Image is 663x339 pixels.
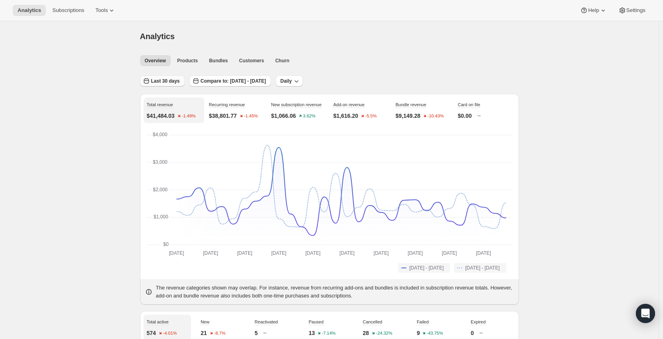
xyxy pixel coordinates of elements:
[95,7,108,14] span: Tools
[305,250,320,256] text: [DATE]
[140,32,175,41] span: Analytics
[396,112,420,120] p: $9,149.28
[417,319,429,324] span: Failed
[163,242,169,247] text: $0
[303,114,315,119] text: 3.62%
[275,57,289,64] span: Churn
[276,75,303,87] button: Daily
[209,112,237,120] p: $38,801.77
[476,250,491,256] text: [DATE]
[255,319,278,324] span: Reactivated
[47,5,89,16] button: Subscriptions
[408,250,423,256] text: [DATE]
[201,329,207,337] p: 21
[154,214,168,220] text: $1,000
[373,250,389,256] text: [DATE]
[271,112,296,120] p: $1,066.06
[209,57,228,64] span: Bundles
[471,329,474,337] p: 0
[588,7,599,14] span: Help
[363,329,369,337] p: 28
[333,102,365,107] span: Add-on revenue
[376,331,392,336] text: -24.32%
[339,250,355,256] text: [DATE]
[417,329,420,337] p: 9
[152,132,167,137] text: $4,000
[636,304,655,323] div: Open Intercom Messenger
[626,7,645,14] span: Settings
[398,263,450,273] button: [DATE] - [DATE]
[255,329,258,337] p: 5
[239,57,264,64] span: Customers
[209,102,245,107] span: Recurring revenue
[237,250,252,256] text: [DATE]
[153,159,168,165] text: $3,000
[147,329,156,337] p: 574
[365,114,377,119] text: -5.5%
[147,112,175,120] p: $41,484.03
[201,319,209,324] span: New
[189,75,271,87] button: Compare to: [DATE] - [DATE]
[203,250,218,256] text: [DATE]
[458,112,472,120] p: $0.00
[309,319,324,324] span: Paused
[91,5,120,16] button: Tools
[309,329,315,337] p: 13
[182,114,195,119] text: -1.49%
[52,7,84,14] span: Subscriptions
[13,5,46,16] button: Analytics
[280,78,292,84] span: Daily
[409,265,444,271] span: [DATE] - [DATE]
[396,102,426,107] span: Bundle revenue
[214,331,225,336] text: -8.7%
[156,284,514,300] p: The revenue categories shown may overlap. For instance, revenue from recurring add-ons and bundle...
[363,319,382,324] span: Cancelled
[322,331,336,336] text: -7.14%
[454,263,506,273] button: [DATE] - [DATE]
[145,57,166,64] span: Overview
[458,102,480,107] span: Card on file
[465,265,499,271] span: [DATE] - [DATE]
[147,319,169,324] span: Total active
[427,114,444,119] text: -10.43%
[151,78,180,84] span: Last 30 days
[442,250,457,256] text: [DATE]
[427,331,443,336] text: -43.75%
[614,5,650,16] button: Settings
[271,102,322,107] span: New subscription revenue
[147,102,173,107] span: Total revenue
[201,78,266,84] span: Compare to: [DATE] - [DATE]
[244,114,258,119] text: -1.45%
[153,187,168,192] text: $2,000
[575,5,612,16] button: Help
[333,112,358,120] p: $1,616.20
[271,250,286,256] text: [DATE]
[471,319,485,324] span: Expired
[140,75,185,87] button: Last 30 days
[177,57,198,64] span: Products
[163,331,177,336] text: -4.01%
[169,250,184,256] text: [DATE]
[18,7,41,14] span: Analytics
